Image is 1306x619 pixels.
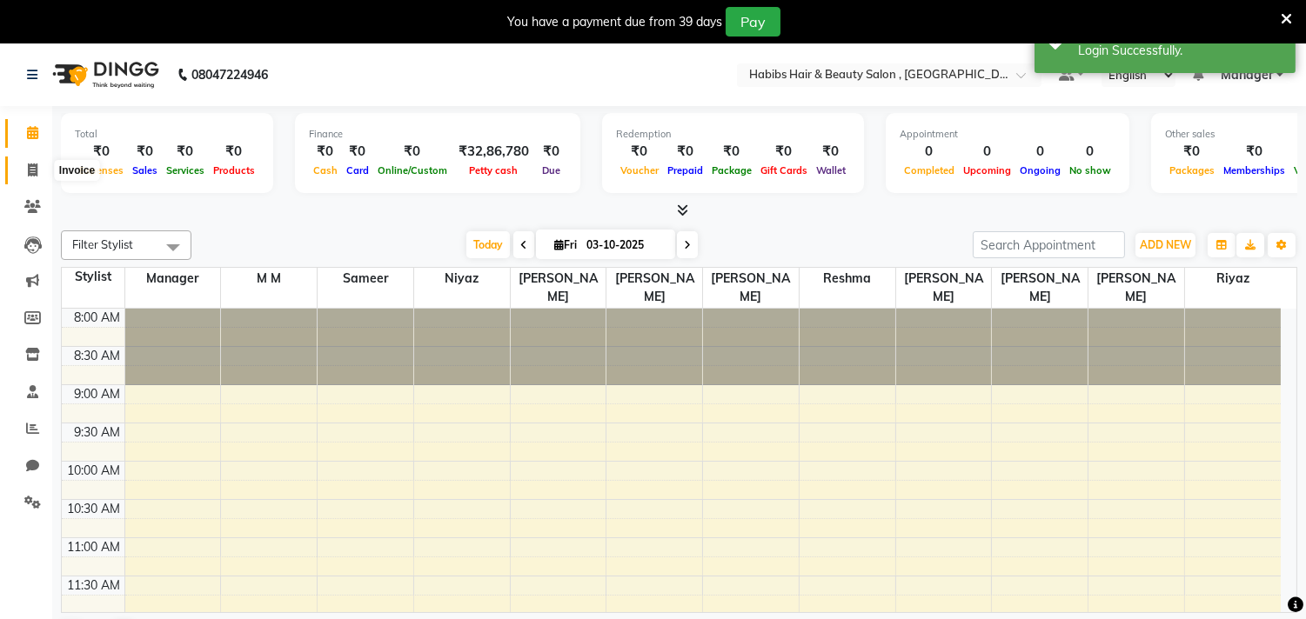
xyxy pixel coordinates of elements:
span: Gift Cards [756,164,812,176]
div: ₹0 [616,142,663,162]
div: ₹0 [756,142,812,162]
span: Products [209,164,259,176]
div: 11:00 AM [64,538,124,556]
div: ₹0 [373,142,452,162]
div: Redemption [616,127,850,142]
div: 11:30 AM [64,576,124,595]
span: [PERSON_NAME] [511,268,606,308]
span: No show [1065,164,1115,176]
span: Fri [550,238,581,251]
div: You have a payment due from 39 days [507,13,722,31]
div: 8:00 AM [71,309,124,327]
span: Memberships [1219,164,1289,176]
div: Finance [309,127,566,142]
div: ₹0 [342,142,373,162]
div: 0 [1015,142,1065,162]
span: Services [162,164,209,176]
input: 2025-10-03 [581,232,668,258]
span: Riyaz [1185,268,1281,290]
span: [PERSON_NAME] [896,268,992,308]
span: Sameer [318,268,413,290]
div: ₹0 [1165,142,1219,162]
div: 0 [900,142,959,162]
input: Search Appointment [973,231,1125,258]
span: Manager [125,268,221,290]
span: Wallet [812,164,850,176]
img: logo [44,50,164,99]
span: Voucher [616,164,663,176]
span: Manager [1221,66,1273,84]
div: Appointment [900,127,1115,142]
span: Card [342,164,373,176]
div: ₹0 [128,142,162,162]
div: ₹0 [1219,142,1289,162]
span: Due [538,164,565,176]
div: Invoice [55,160,99,181]
b: 08047224946 [191,50,268,99]
div: ₹0 [536,142,566,162]
span: [PERSON_NAME] [703,268,799,308]
div: 0 [959,142,1015,162]
button: ADD NEW [1135,233,1195,257]
div: ₹0 [309,142,342,162]
span: Completed [900,164,959,176]
div: 9:30 AM [71,423,124,442]
span: [PERSON_NAME] [992,268,1088,308]
div: ₹32,86,780 [452,142,536,162]
span: M M [221,268,317,290]
div: 10:30 AM [64,500,124,518]
span: Sales [128,164,162,176]
span: Ongoing [1015,164,1065,176]
span: Prepaid [663,164,707,176]
span: Petty cash [465,164,523,176]
div: 10:00 AM [64,462,124,480]
div: ₹0 [663,142,707,162]
span: Upcoming [959,164,1015,176]
div: 0 [1065,142,1115,162]
span: Today [466,231,510,258]
div: Login Successfully. [1078,42,1283,60]
span: Reshma [800,268,895,290]
button: Pay [726,7,780,37]
span: [PERSON_NAME] [606,268,702,308]
span: Filter Stylist [72,237,133,251]
span: [PERSON_NAME] [1088,268,1184,308]
div: 8:30 AM [71,347,124,365]
div: Stylist [62,268,124,286]
span: ADD NEW [1140,238,1191,251]
div: ₹0 [707,142,756,162]
span: Packages [1165,164,1219,176]
span: Niyaz [414,268,510,290]
div: ₹0 [812,142,850,162]
div: ₹0 [209,142,259,162]
div: ₹0 [75,142,128,162]
div: Total [75,127,259,142]
span: Package [707,164,756,176]
span: Cash [309,164,342,176]
div: ₹0 [162,142,209,162]
div: 9:00 AM [71,385,124,403]
span: Online/Custom [373,164,452,176]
